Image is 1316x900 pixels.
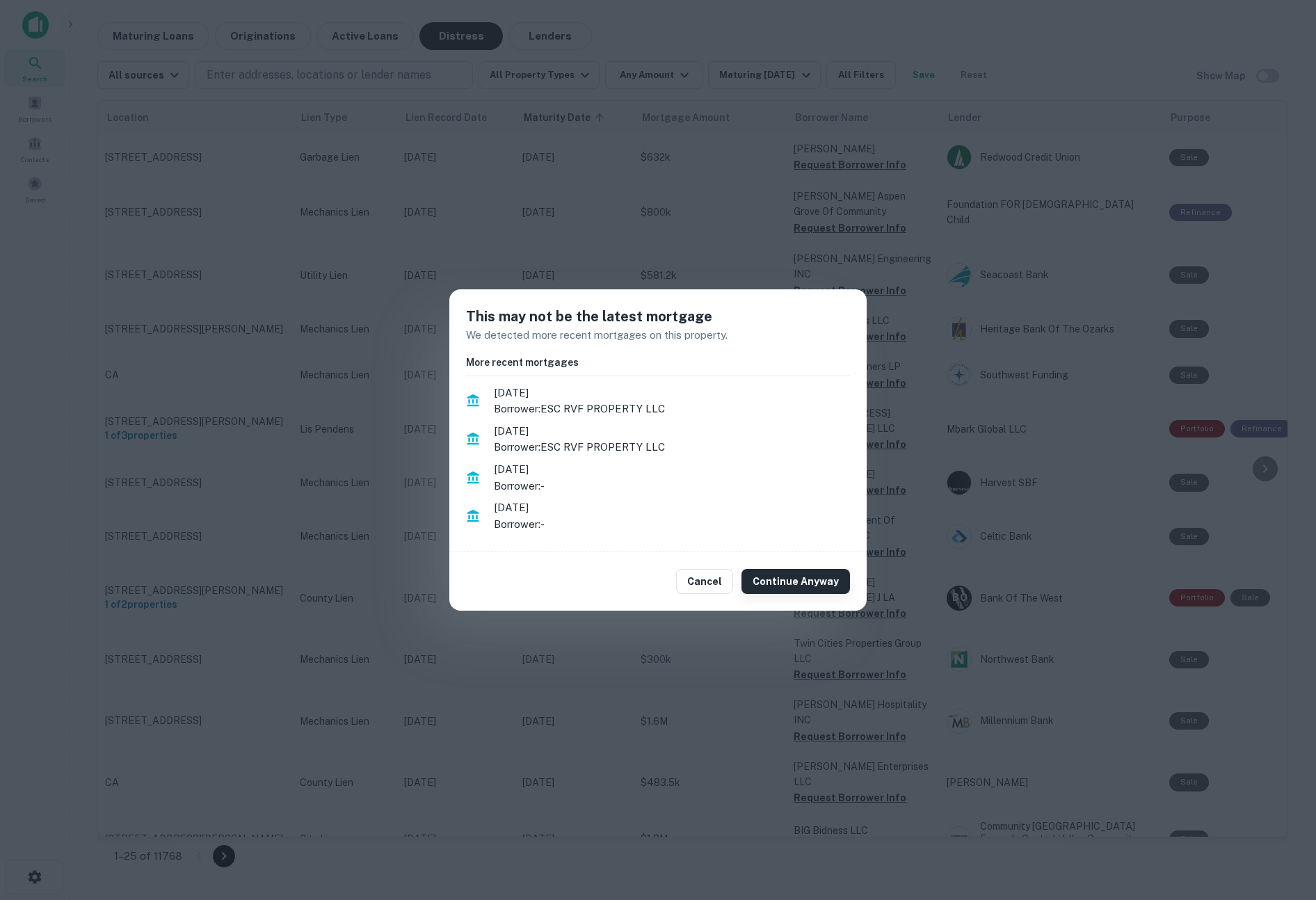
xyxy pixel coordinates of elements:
[494,461,850,478] span: [DATE]
[494,516,850,533] p: Borrower: -
[494,401,850,417] p: Borrower: ESC RVF PROPERTY LLC
[494,385,850,401] span: [DATE]
[676,569,733,594] button: Cancel
[494,423,850,440] span: [DATE]
[466,327,850,344] p: We detected more recent mortgages on this property.
[466,306,850,327] h5: This may not be the latest mortgage
[741,569,850,594] button: Continue Anyway
[494,499,850,516] span: [DATE]
[1246,789,1316,855] iframe: Chat Widget
[466,355,850,370] h6: More recent mortgages
[494,439,850,456] p: Borrower: ESC RVF PROPERTY LLC
[494,478,850,495] p: Borrower: -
